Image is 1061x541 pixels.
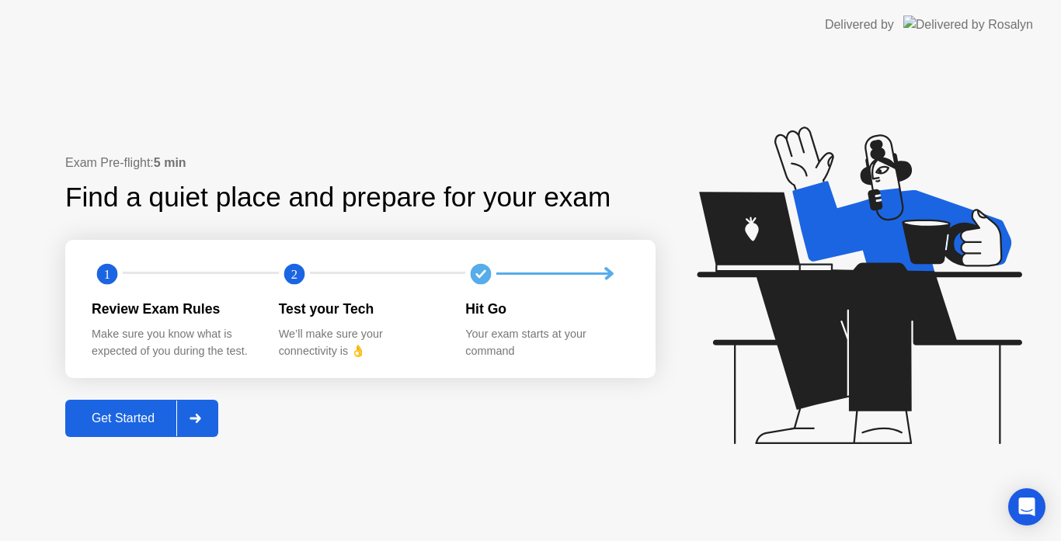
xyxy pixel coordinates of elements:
[1008,488,1045,525] div: Open Intercom Messenger
[291,266,297,281] text: 2
[70,411,176,425] div: Get Started
[279,299,441,319] div: Test your Tech
[154,156,186,169] b: 5 min
[903,16,1033,33] img: Delivered by Rosalyn
[465,326,628,359] div: Your exam starts at your command
[65,177,613,218] div: Find a quiet place and prepare for your exam
[92,326,254,359] div: Make sure you know what is expected of you during the test.
[65,400,218,437] button: Get Started
[465,299,628,319] div: Hit Go
[279,326,441,359] div: We’ll make sure your connectivity is 👌
[92,299,254,319] div: Review Exam Rules
[65,154,656,172] div: Exam Pre-flight:
[104,266,110,281] text: 1
[825,16,894,34] div: Delivered by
